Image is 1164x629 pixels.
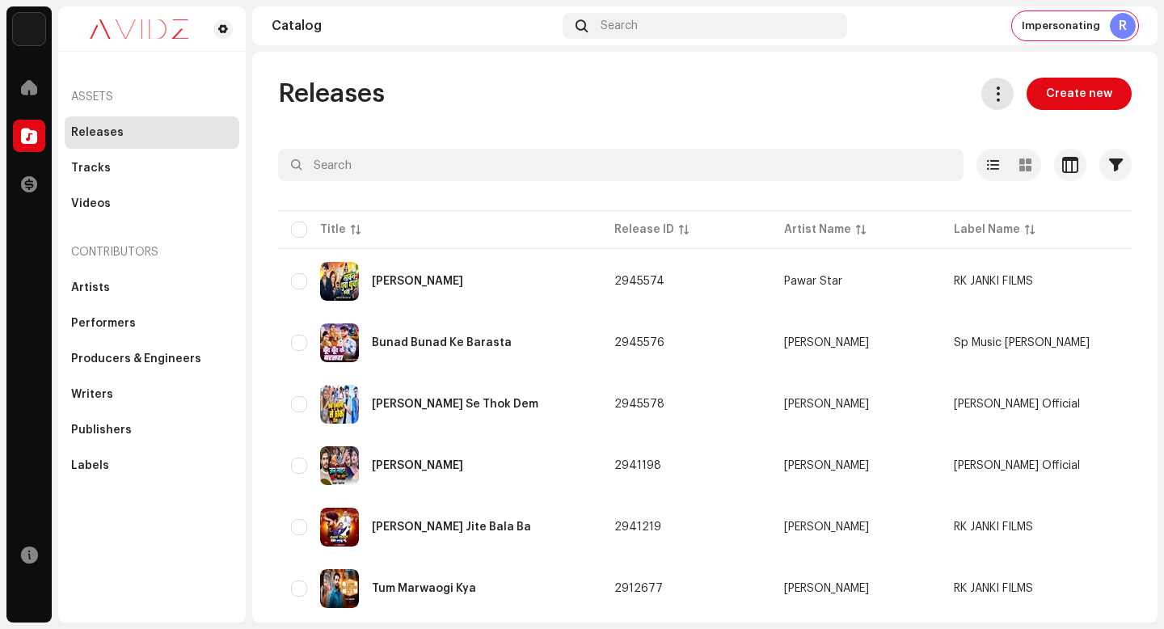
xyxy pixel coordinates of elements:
div: Artists [71,281,110,294]
span: Search [601,19,638,32]
div: Jan Suraj Jite Bala Ba [372,521,531,533]
re-m-nav-item: Writers [65,378,239,411]
span: RK JANKI FILMS [954,521,1033,533]
span: Pradip Diwana Official [954,399,1080,410]
div: Bunad Bunad Ke Barasta [372,337,512,348]
div: Videos [71,197,111,210]
span: Sp Music Areraj [954,337,1090,348]
div: Tracks [71,162,111,175]
span: 2945574 [614,276,664,287]
div: Labels [71,459,109,472]
span: Ranu Ray [784,583,928,594]
div: Performers [71,317,136,330]
re-a-nav-header: Contributors [65,233,239,272]
img: 1690df1c-e48d-43c9-a17f-f10d1036af48 [320,323,359,362]
div: Writers [71,388,113,401]
div: Releases [71,126,124,139]
span: RK JANKI FILMS [954,276,1033,287]
span: 2941219 [614,521,661,533]
div: Artist Name [784,222,851,238]
div: Title [320,222,346,238]
span: Sunil Pal [784,460,928,471]
re-m-nav-item: Videos [65,188,239,220]
div: Janu Tohar Yad Aabaiya [372,460,463,471]
div: Pawar Star [784,276,842,287]
div: Tum Marwaogi Kya [372,583,476,594]
re-m-nav-item: Performers [65,307,239,340]
span: Create new [1046,78,1112,110]
input: Search [278,149,964,181]
span: Impersonating [1022,19,1100,32]
re-m-nav-item: Producers & Engineers [65,343,239,375]
span: Pawar Star [784,276,928,287]
re-m-nav-item: Releases [65,116,239,149]
img: c96f60b3-368e-411f-ba53-ee744c2584bb [320,262,359,301]
span: Sunil Pal Official [954,460,1080,471]
img: 10d72f0b-d06a-424f-aeaa-9c9f537e57b6 [13,13,45,45]
div: Release ID [614,222,674,238]
div: [PERSON_NAME] [784,337,869,348]
div: [PERSON_NAME] [784,521,869,533]
span: RK JANKI FILMS [954,583,1033,594]
span: Ranu Ray [784,521,928,533]
div: [PERSON_NAME] [784,399,869,410]
div: [PERSON_NAME] [784,583,869,594]
re-m-nav-item: Publishers [65,414,239,446]
span: 2912677 [614,583,663,594]
span: Releases [278,78,385,110]
div: Catalog [272,19,556,32]
span: 2945578 [614,399,664,410]
img: 0c631eef-60b6-411a-a233-6856366a70de [71,19,207,39]
div: Publishers [71,424,132,437]
img: 9f18ada1-51a9-456b-a3a9-835cfc8986a7 [320,569,359,608]
span: Shashi Paswan [784,337,928,348]
img: 5b9c554e-efce-4a65-993e-fd51963b71da [320,385,359,424]
re-m-nav-item: Tracks [65,152,239,184]
div: [PERSON_NAME] [784,460,869,471]
div: Label Name [954,222,1020,238]
button: Create new [1027,78,1132,110]
span: 2941198 [614,460,661,471]
img: f4dc57be-23fc-4f18-a96f-55e2664f2cc5 [320,508,359,547]
span: Pradip Diwana [784,399,928,410]
re-m-nav-item: Artists [65,272,239,304]
div: Sawan Dhuwa Dhuwa Kadebai [372,276,463,287]
div: R [1110,13,1136,39]
re-a-nav-header: Assets [65,78,239,116]
re-m-nav-item: Labels [65,450,239,482]
img: 0ab70ce9-2bb5-4dd0-ad31-f3151c6c0540 [320,446,359,485]
div: Producers & Engineers [71,352,201,365]
span: 2945576 [614,337,664,348]
div: Yeke Dunali Se Thok Dem [372,399,538,410]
